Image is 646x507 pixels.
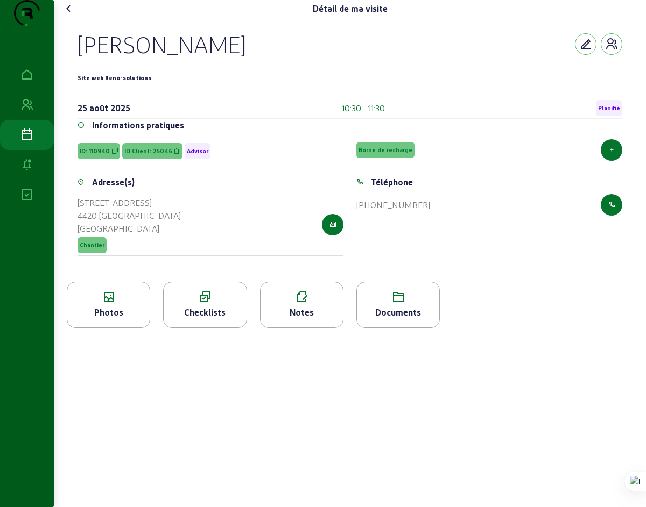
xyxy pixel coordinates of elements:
div: [PHONE_NUMBER] [356,198,430,211]
div: Détail de ma visite [313,2,388,15]
div: Informations pratiques [92,119,184,132]
span: Planifié [598,104,620,112]
span: Advisor [187,147,208,155]
div: [PERSON_NAME] [78,30,246,58]
div: Documents [357,306,439,319]
div: Notes [261,306,343,319]
div: [GEOGRAPHIC_DATA] [78,222,181,235]
div: Photos [67,306,150,319]
div: Checklists [164,306,246,319]
div: 25 août 2025 [78,102,130,115]
div: Téléphone [371,176,413,189]
div: [STREET_ADDRESS] [78,196,181,209]
span: ID Client: 25046 [124,147,172,155]
div: Site web Reno-solutions [78,72,151,84]
div: 4420 [GEOGRAPHIC_DATA] [78,209,181,222]
span: ID: 110940 [80,147,110,155]
span: Chantier [80,241,104,249]
div: Adresse(s) [92,176,135,189]
span: Borne de recharge [359,146,412,154]
div: 10:30 - 11:30 [342,102,385,115]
